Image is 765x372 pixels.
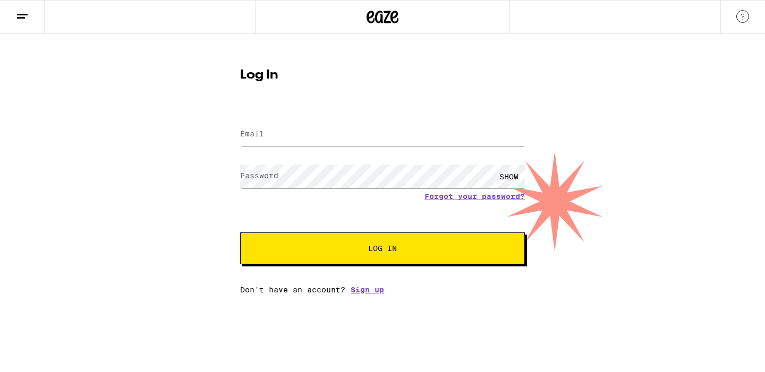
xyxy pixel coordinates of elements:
div: Don't have an account? [240,286,525,294]
button: Log In [240,232,525,264]
a: Forgot your password? [424,192,525,201]
div: SHOW [493,165,525,188]
a: Sign up [351,286,384,294]
input: Email [240,123,525,146]
label: Password [240,171,278,180]
h1: Log In [240,69,525,82]
span: Log In [368,245,397,252]
label: Email [240,129,264,138]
